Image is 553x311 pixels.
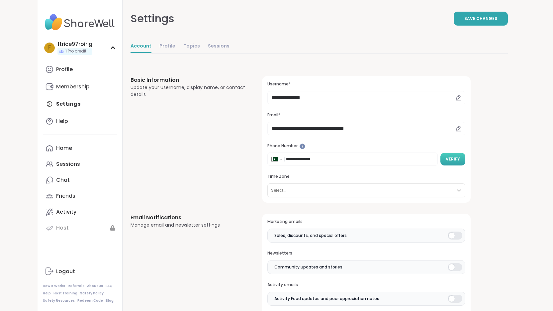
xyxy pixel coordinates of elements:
h3: Marketing emails [267,219,465,225]
span: Sales, discounts, and special offers [274,233,347,239]
span: Community updates and stories [274,264,342,270]
a: Chat [43,172,117,188]
a: Help [43,113,117,129]
h3: Activity emails [267,282,465,288]
a: Logout [43,263,117,279]
div: Friends [56,192,75,200]
span: Verify [446,156,460,162]
a: Profile [43,61,117,77]
a: Host [43,220,117,236]
a: Profile [159,40,175,53]
div: Manage email and newsletter settings [131,222,246,229]
h3: Time Zone [267,174,465,179]
a: Activity [43,204,117,220]
div: Activity [56,208,76,216]
a: Sessions [208,40,230,53]
a: Safety Resources [43,298,75,303]
a: Account [131,40,151,53]
span: f [48,44,51,52]
div: Help [56,118,68,125]
a: Redeem Code [77,298,103,303]
h3: Username* [267,81,465,87]
h3: Newsletters [267,251,465,256]
h3: Email* [267,112,465,118]
button: Save Changes [454,12,508,26]
div: Logout [56,268,75,275]
div: Host [56,224,69,232]
div: Membership [56,83,90,90]
h3: Phone Number [267,143,465,149]
span: Activity Feed updates and peer appreciation notes [274,296,379,302]
a: Topics [183,40,200,53]
div: Settings [131,11,174,27]
div: Profile [56,66,73,73]
a: Friends [43,188,117,204]
span: Save Changes [464,16,497,22]
div: Home [56,145,72,152]
div: Update your username, display name, or contact details [131,84,246,98]
a: FAQ [106,284,113,288]
a: How It Works [43,284,65,288]
a: Membership [43,79,117,95]
a: Sessions [43,156,117,172]
a: Help [43,291,51,296]
h3: Email Notifications [131,214,246,222]
a: Host Training [53,291,77,296]
iframe: Spotlight [300,144,305,149]
div: Chat [56,176,70,184]
a: Home [43,140,117,156]
div: Sessions [56,160,80,168]
a: Safety Policy [80,291,104,296]
img: ShareWell Nav Logo [43,11,117,34]
a: About Us [87,284,103,288]
button: Verify [440,153,465,165]
div: ftrice97roirig [57,41,92,48]
span: 1 Pro credit [65,49,86,54]
a: Referrals [68,284,84,288]
h3: Basic Information [131,76,246,84]
a: Blog [106,298,114,303]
